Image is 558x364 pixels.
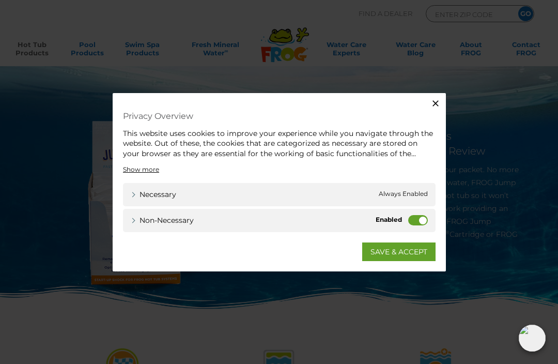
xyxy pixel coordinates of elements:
a: Non-necessary [131,215,194,226]
a: Necessary [131,189,176,200]
img: openIcon [519,325,546,352]
span: Always Enabled [379,189,428,200]
div: This website uses cookies to improve your experience while you navigate through the website. Out ... [123,128,436,159]
a: SAVE & ACCEPT [362,242,436,261]
h4: Privacy Overview [123,108,436,123]
a: Show more [123,165,159,174]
